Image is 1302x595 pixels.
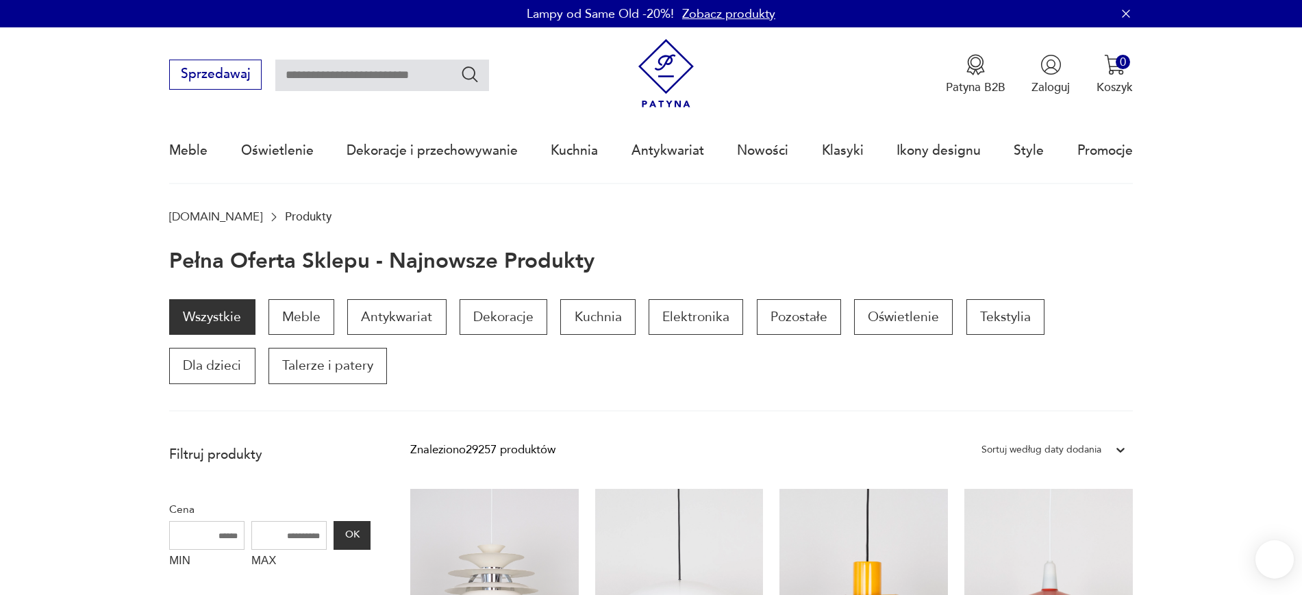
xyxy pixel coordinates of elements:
[1040,54,1062,75] img: Ikonka użytkownika
[334,521,371,550] button: OK
[946,79,1005,95] p: Patyna B2B
[347,119,518,182] a: Dekoracje i przechowywanie
[1077,119,1133,182] a: Promocje
[251,550,327,576] label: MAX
[347,299,446,335] a: Antykwariat
[822,119,864,182] a: Klasyki
[737,119,788,182] a: Nowości
[268,348,387,383] a: Talerze i patery
[169,501,371,518] p: Cena
[897,119,981,182] a: Ikony designu
[169,299,255,335] a: Wszystkie
[1097,79,1133,95] p: Koszyk
[631,119,704,182] a: Antykwariat
[560,299,635,335] a: Kuchnia
[169,250,594,273] h1: Pełna oferta sklepu - najnowsze produkty
[410,441,555,459] div: Znaleziono 29257 produktów
[169,446,371,464] p: Filtruj produkty
[268,299,334,335] a: Meble
[169,210,262,223] a: [DOMAIN_NAME]
[460,64,480,84] button: Szukaj
[1104,54,1125,75] img: Ikona koszyka
[460,299,547,335] a: Dekoracje
[169,119,208,182] a: Meble
[241,119,314,182] a: Oświetlenie
[169,550,245,576] label: MIN
[1014,119,1044,182] a: Style
[966,299,1044,335] a: Tekstylia
[649,299,743,335] a: Elektronika
[946,54,1005,95] button: Patyna B2B
[1031,79,1070,95] p: Zaloguj
[682,5,775,23] a: Zobacz produkty
[965,54,986,75] img: Ikona medalu
[169,348,255,383] a: Dla dzieci
[1097,54,1133,95] button: 0Koszyk
[981,441,1101,459] div: Sortuj według daty dodania
[1116,55,1130,69] div: 0
[285,210,331,223] p: Produkty
[527,5,674,23] p: Lampy od Same Old -20%!
[1255,540,1294,579] iframe: Smartsupp widget button
[757,299,841,335] a: Pozostałe
[946,54,1005,95] a: Ikona medaluPatyna B2B
[1031,54,1070,95] button: Zaloguj
[854,299,953,335] a: Oświetlenie
[551,119,598,182] a: Kuchnia
[631,39,701,108] img: Patyna - sklep z meblami i dekoracjami vintage
[169,60,262,90] button: Sprzedawaj
[169,70,262,81] a: Sprzedawaj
